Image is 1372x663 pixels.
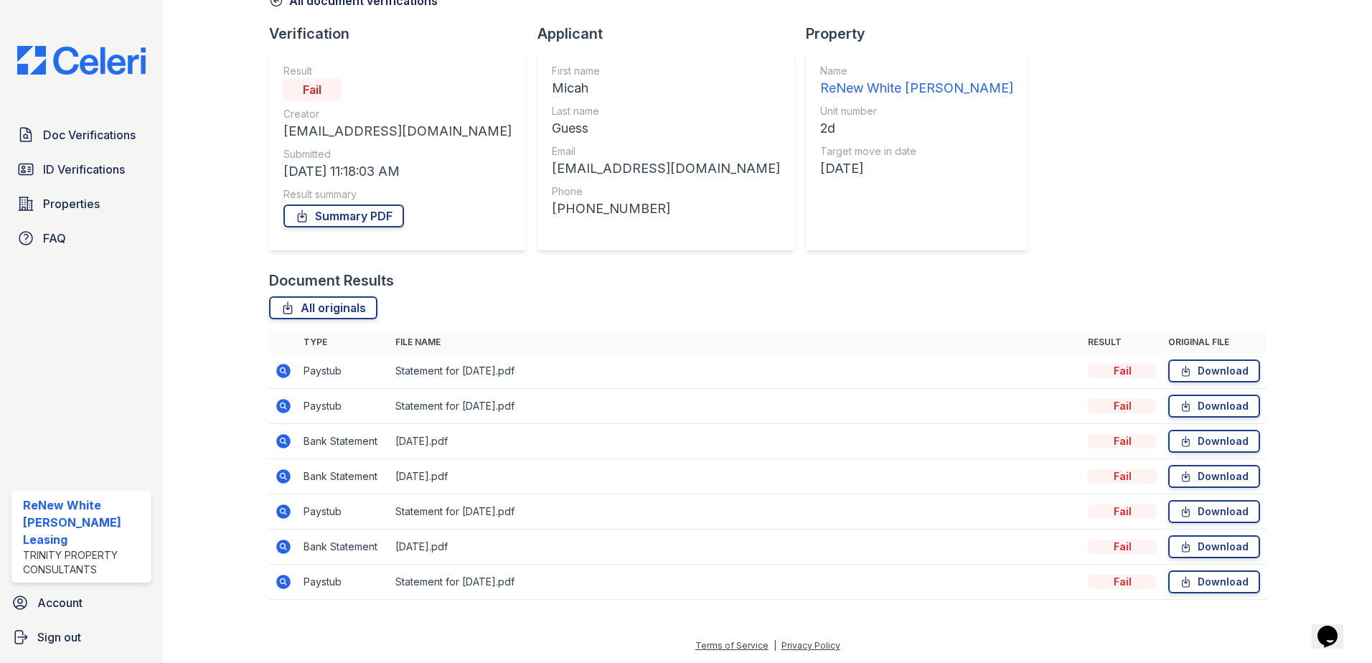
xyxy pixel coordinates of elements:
[1168,430,1260,453] a: Download
[1168,395,1260,418] a: Download
[390,530,1082,565] td: [DATE].pdf
[1312,606,1358,649] iframe: chat widget
[1162,331,1266,354] th: Original file
[37,629,81,646] span: Sign out
[23,548,146,577] div: Trinity Property Consultants
[390,424,1082,459] td: [DATE].pdf
[552,64,780,78] div: First name
[1088,575,1157,589] div: Fail
[820,64,1013,78] div: Name
[298,424,390,459] td: Bank Statement
[269,296,377,319] a: All originals
[11,155,151,184] a: ID Verifications
[283,107,512,121] div: Creator
[552,199,780,219] div: [PHONE_NUMBER]
[283,64,512,78] div: Result
[298,494,390,530] td: Paystub
[820,118,1013,138] div: 2d
[269,24,537,44] div: Verification
[1168,535,1260,558] a: Download
[695,640,769,651] a: Terms of Service
[283,204,404,227] a: Summary PDF
[37,594,83,611] span: Account
[283,147,512,161] div: Submitted
[298,530,390,565] td: Bank Statement
[43,195,100,212] span: Properties
[552,144,780,159] div: Email
[820,159,1013,179] div: [DATE]
[537,24,806,44] div: Applicant
[6,623,157,652] a: Sign out
[390,331,1082,354] th: File name
[774,640,776,651] div: |
[298,331,390,354] th: Type
[1082,331,1162,354] th: Result
[390,565,1082,600] td: Statement for [DATE].pdf
[269,271,394,291] div: Document Results
[1088,469,1157,484] div: Fail
[43,161,125,178] span: ID Verifications
[11,224,151,253] a: FAQ
[1088,540,1157,554] div: Fail
[552,78,780,98] div: Micah
[1088,364,1157,378] div: Fail
[1168,500,1260,523] a: Download
[283,161,512,182] div: [DATE] 11:18:03 AM
[781,640,840,651] a: Privacy Policy
[390,389,1082,424] td: Statement for [DATE].pdf
[552,159,780,179] div: [EMAIL_ADDRESS][DOMAIN_NAME]
[43,126,136,144] span: Doc Verifications
[820,144,1013,159] div: Target move in date
[6,46,157,75] img: CE_Logo_Blue-a8612792a0a2168367f1c8372b55b34899dd931a85d93a1a3d3e32e68fde9ad4.png
[283,121,512,141] div: [EMAIL_ADDRESS][DOMAIN_NAME]
[1168,359,1260,382] a: Download
[820,104,1013,118] div: Unit number
[298,389,390,424] td: Paystub
[283,78,341,101] div: Fail
[11,189,151,218] a: Properties
[6,588,157,617] a: Account
[298,565,390,600] td: Paystub
[1168,570,1260,593] a: Download
[1088,504,1157,519] div: Fail
[11,121,151,149] a: Doc Verifications
[283,187,512,202] div: Result summary
[552,118,780,138] div: Guess
[390,459,1082,494] td: [DATE].pdf
[1168,465,1260,488] a: Download
[298,354,390,389] td: Paystub
[390,354,1082,389] td: Statement for [DATE].pdf
[552,104,780,118] div: Last name
[298,459,390,494] td: Bank Statement
[1088,399,1157,413] div: Fail
[820,78,1013,98] div: ReNew White [PERSON_NAME]
[390,494,1082,530] td: Statement for [DATE].pdf
[820,64,1013,98] a: Name ReNew White [PERSON_NAME]
[23,497,146,548] div: ReNew White [PERSON_NAME] Leasing
[552,184,780,199] div: Phone
[1088,434,1157,448] div: Fail
[806,24,1039,44] div: Property
[43,230,66,247] span: FAQ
